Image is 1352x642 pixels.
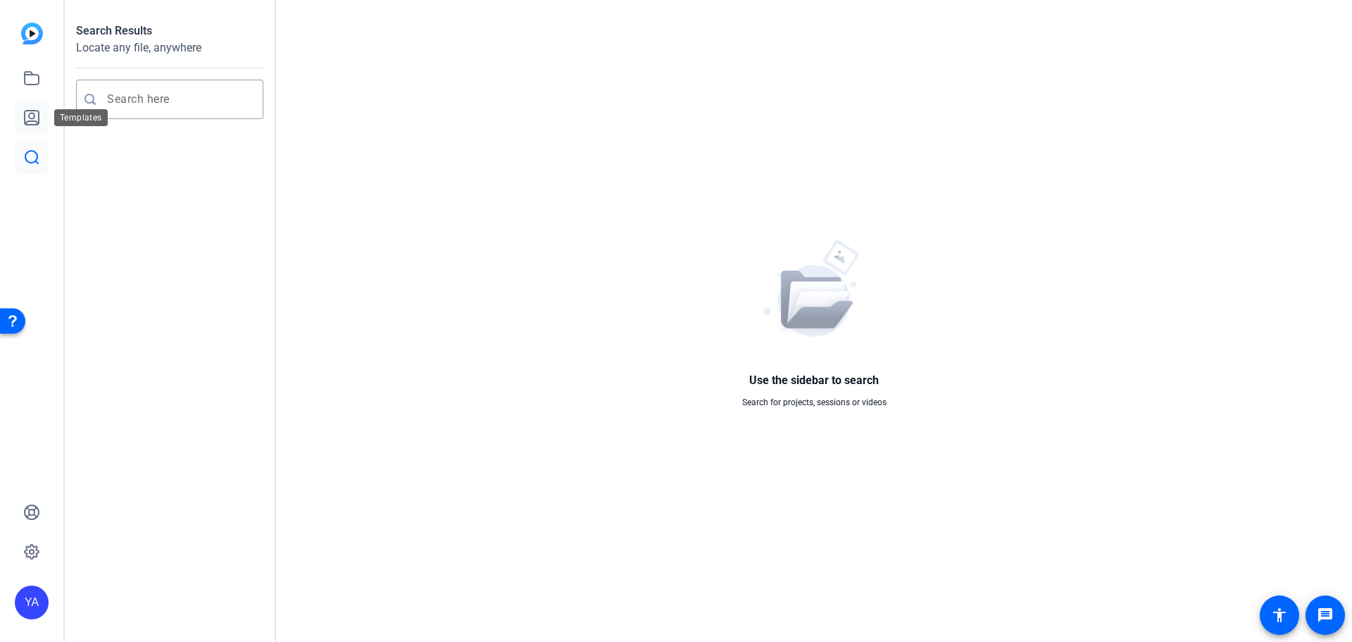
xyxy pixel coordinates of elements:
[15,586,49,619] div: YA
[54,109,108,126] div: Templates
[76,39,263,56] h2: Locate any file, anywhere
[76,23,263,39] h1: Search Results
[107,91,246,108] input: Search here
[742,396,887,409] h2: Search for projects, sessions or videos
[1317,607,1334,624] mat-icon: message
[742,372,887,389] h1: Use the sidebar to search
[763,234,865,337] img: OpenReel Search Placeholder
[1271,607,1288,624] mat-icon: accessibility
[21,23,43,44] img: blue-gradient.svg
[107,91,252,108] mat-chip-grid: Enter search query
